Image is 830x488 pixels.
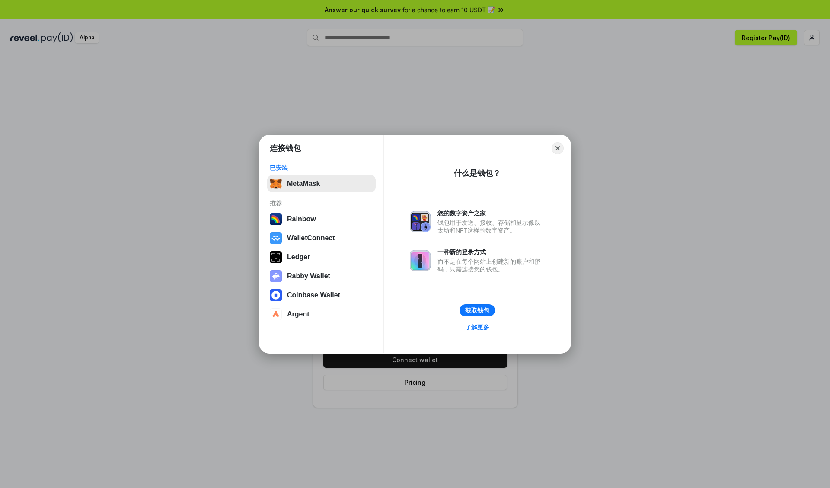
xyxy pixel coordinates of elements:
[287,253,310,261] div: Ledger
[270,308,282,320] img: svg+xml,%3Csvg%20width%3D%2228%22%20height%3D%2228%22%20viewBox%3D%220%200%2028%2028%22%20fill%3D...
[437,248,545,256] div: 一种新的登录方式
[267,230,376,247] button: WalletConnect
[287,291,340,299] div: Coinbase Wallet
[287,272,330,280] div: Rabby Wallet
[270,270,282,282] img: svg+xml,%3Csvg%20xmlns%3D%22http%3A%2F%2Fwww.w3.org%2F2000%2Fsvg%22%20fill%3D%22none%22%20viewBox...
[267,287,376,304] button: Coinbase Wallet
[410,211,431,232] img: svg+xml,%3Csvg%20xmlns%3D%22http%3A%2F%2Fwww.w3.org%2F2000%2Fsvg%22%20fill%3D%22none%22%20viewBox...
[270,164,373,172] div: 已安装
[267,268,376,285] button: Rabby Wallet
[465,323,489,331] div: 了解更多
[465,306,489,314] div: 获取钱包
[287,180,320,188] div: MetaMask
[267,306,376,323] button: Argent
[287,215,316,223] div: Rainbow
[552,142,564,154] button: Close
[270,178,282,190] img: svg+xml,%3Csvg%20fill%3D%22none%22%20height%3D%2233%22%20viewBox%3D%220%200%2035%2033%22%20width%...
[287,310,310,318] div: Argent
[460,304,495,316] button: 获取钱包
[437,258,545,273] div: 而不是在每个网站上创建新的账户和密码，只需连接您的钱包。
[270,251,282,263] img: svg+xml,%3Csvg%20xmlns%3D%22http%3A%2F%2Fwww.w3.org%2F2000%2Fsvg%22%20width%3D%2228%22%20height%3...
[267,249,376,266] button: Ledger
[460,322,495,333] a: 了解更多
[270,199,373,207] div: 推荐
[270,289,282,301] img: svg+xml,%3Csvg%20width%3D%2228%22%20height%3D%2228%22%20viewBox%3D%220%200%2028%2028%22%20fill%3D...
[437,209,545,217] div: 您的数字资产之家
[267,211,376,228] button: Rainbow
[410,250,431,271] img: svg+xml,%3Csvg%20xmlns%3D%22http%3A%2F%2Fwww.w3.org%2F2000%2Fsvg%22%20fill%3D%22none%22%20viewBox...
[287,234,335,242] div: WalletConnect
[454,168,501,179] div: 什么是钱包？
[267,175,376,192] button: MetaMask
[270,232,282,244] img: svg+xml,%3Csvg%20width%3D%2228%22%20height%3D%2228%22%20viewBox%3D%220%200%2028%2028%22%20fill%3D...
[270,143,301,153] h1: 连接钱包
[437,219,545,234] div: 钱包用于发送、接收、存储和显示像以太坊和NFT这样的数字资产。
[270,213,282,225] img: svg+xml,%3Csvg%20width%3D%22120%22%20height%3D%22120%22%20viewBox%3D%220%200%20120%20120%22%20fil...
